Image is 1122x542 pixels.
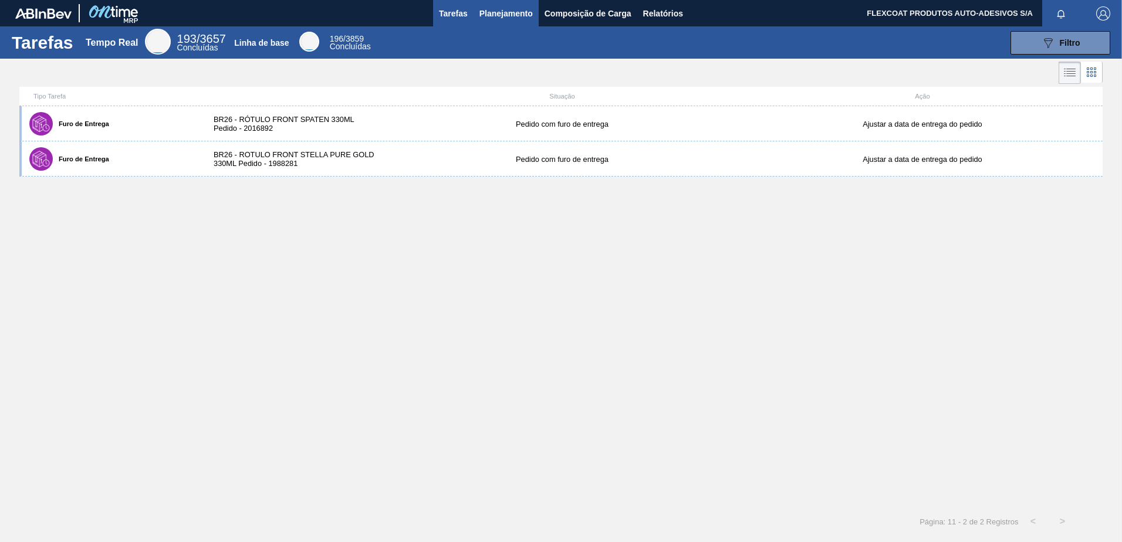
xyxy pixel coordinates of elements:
span: Relatórios [643,6,683,21]
span: 193 [177,32,197,45]
div: Pedido com furo de entrega [382,155,742,164]
button: < [1019,507,1048,536]
span: Concluídas [330,42,371,51]
span: Concluídas [177,43,218,52]
div: Base Line [330,35,371,50]
h1: Tarefas [12,36,73,49]
div: Real Time [177,34,226,52]
span: / [330,34,364,43]
div: BR26 - RÓTULO FRONT SPATEN 330ML Pedido - 2016892 [202,115,382,133]
div: Ajustar a data de entrega do pedido [742,155,1103,164]
div: Pedido com furo de entrega [382,120,742,128]
label: Furo de Entrega [53,155,109,162]
div: BR26 - ROTULO FRONT STELLA PURE GOLD 330ML Pedido - 1988281 [202,150,382,168]
div: Base Line [299,32,319,52]
div: Visão em Cards [1081,62,1103,84]
button: Notificações [1042,5,1080,22]
span: Planejamento [479,6,533,21]
button: Filtro [1011,31,1110,55]
span: Filtro [1060,38,1080,48]
img: Logout [1096,6,1110,21]
span: Página: 1 [920,517,952,526]
div: Real Time [145,29,171,55]
font: 3657 [200,32,226,45]
span: Tarefas [439,6,468,21]
span: 1 - 2 de 2 Registros [952,517,1018,526]
div: Visão em Lista [1059,62,1081,84]
font: 3859 [346,34,364,43]
button: > [1048,507,1077,536]
span: / [177,32,226,45]
span: 196 [330,34,343,43]
div: Situação [382,93,742,100]
img: TNhmsLtSVTkK8tSr43FrP2fwEKptu5GPRR3wAAAABJRU5ErkJggg== [15,8,72,19]
div: Linha de base [234,38,289,48]
span: Composição de Carga [545,6,631,21]
div: Tempo Real [86,38,138,48]
div: Tipo Tarefa [22,93,202,100]
div: Ajustar a data de entrega do pedido [742,120,1103,128]
div: Ação [742,93,1103,100]
label: Furo de Entrega [53,120,109,127]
